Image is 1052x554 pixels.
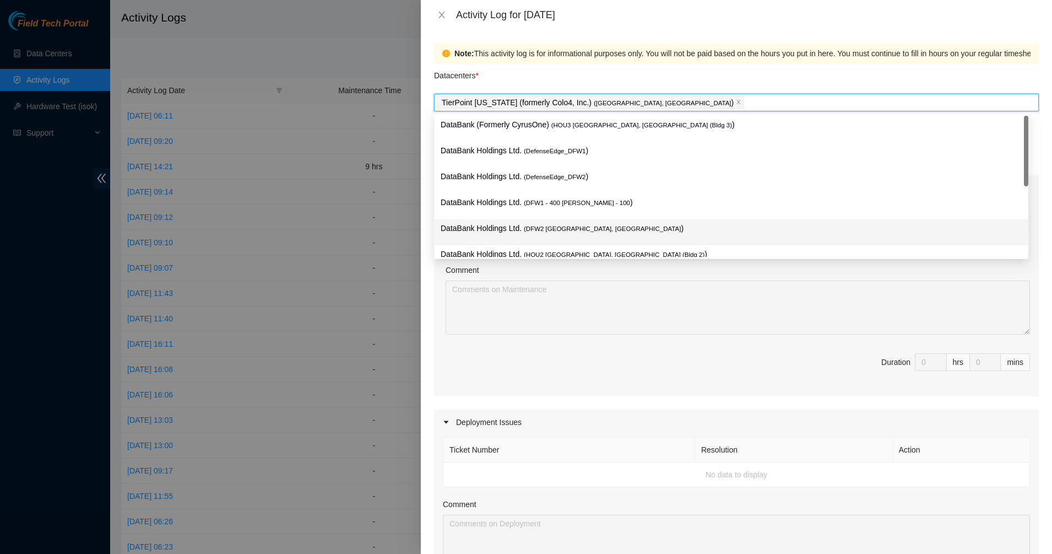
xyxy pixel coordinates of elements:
[524,200,630,206] span: ( DFW1 - 400 [PERSON_NAME] - 100
[446,264,479,276] label: Comment
[443,498,476,510] label: Comment
[441,144,1022,157] p: DataBank Holdings Ltd. )
[434,64,479,82] p: Datacenters
[441,248,1022,261] p: DataBank Holdings Ltd. )
[551,122,732,128] span: ( HOU3 [GEOGRAPHIC_DATA], [GEOGRAPHIC_DATA] (Bldg 3)
[594,100,731,106] span: ( [GEOGRAPHIC_DATA], [GEOGRAPHIC_DATA]
[524,148,586,154] span: ( DefenseEdge_DFW1
[736,99,741,106] span: close
[443,419,449,426] span: caret-right
[456,9,1039,21] div: Activity Log for [DATE]
[454,47,474,60] strong: Note:
[441,170,1022,183] p: DataBank Holdings Ltd. )
[437,10,446,19] span: close
[434,10,449,20] button: Close
[441,222,1022,235] p: DataBank Holdings Ltd. )
[524,251,704,258] span: ( HOU2 [GEOGRAPHIC_DATA], [GEOGRAPHIC_DATA] (Bldg 2)
[443,462,1030,487] td: No data to display
[1001,353,1030,371] div: mins
[446,281,1030,335] textarea: Comment
[524,225,681,232] span: ( DFW2 [GEOGRAPHIC_DATA], [GEOGRAPHIC_DATA]
[893,438,1030,462] th: Action
[442,96,734,109] p: TierPoint [US_STATE] (formerly Colo4, Inc.) )
[881,356,910,368] div: Duration
[695,438,893,462] th: Resolution
[441,119,1022,131] p: DataBank (Formerly CyrusOne) )
[443,438,695,462] th: Ticket Number
[947,353,970,371] div: hrs
[434,410,1039,435] div: Deployment Issues
[442,50,450,57] span: exclamation-circle
[524,174,586,180] span: ( DefenseEdge_DFW2
[441,196,1022,209] p: DataBank Holdings Ltd. )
